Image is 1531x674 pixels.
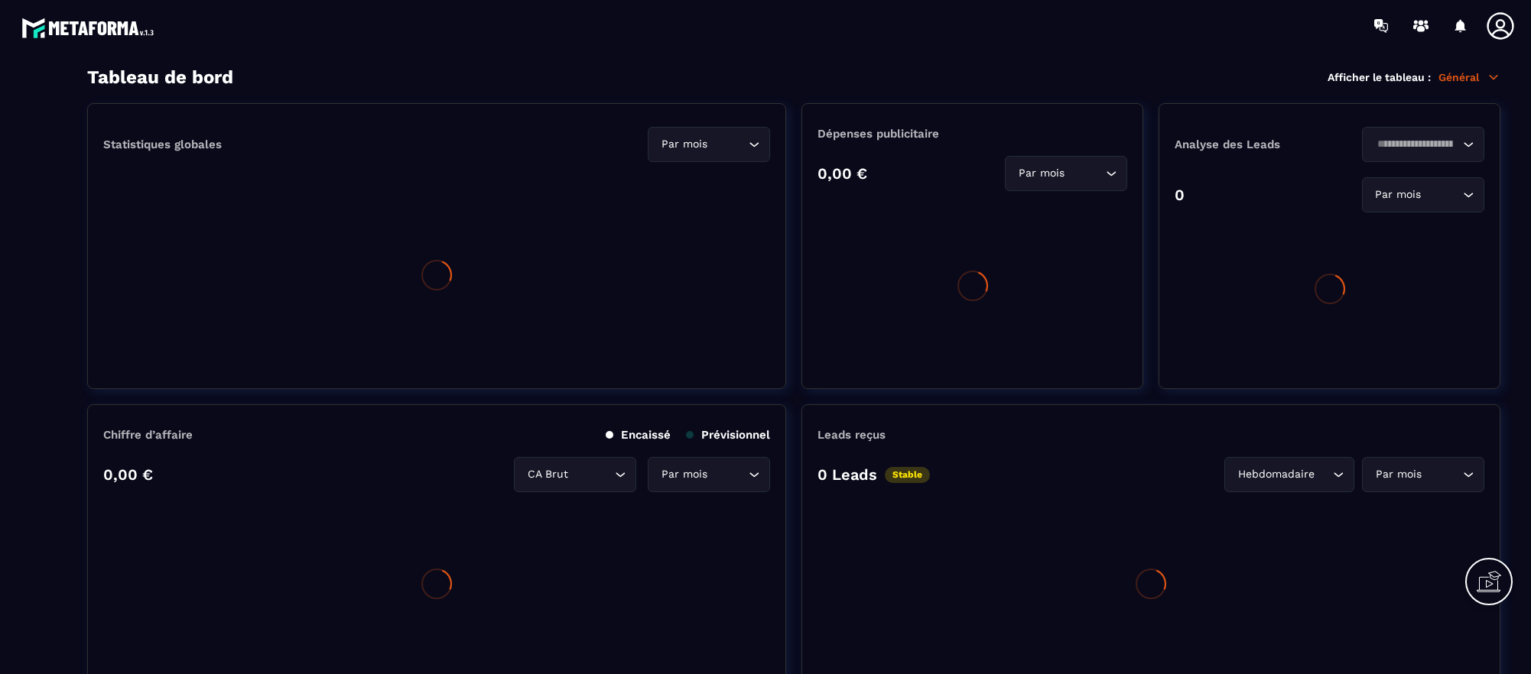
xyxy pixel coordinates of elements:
span: Par mois [658,136,710,153]
p: 0 Leads [818,465,877,484]
p: 0,00 € [103,465,153,484]
p: Chiffre d’affaire [103,428,193,442]
h3: Tableau de bord [87,66,233,88]
input: Search for option [571,466,611,483]
p: Encaissé [606,428,671,442]
span: Par mois [658,466,710,483]
div: Search for option [1224,457,1354,492]
p: Analyse des Leads [1175,138,1329,151]
p: Général [1438,70,1500,84]
span: Par mois [1372,186,1425,203]
p: Prévisionnel [686,428,770,442]
p: Stable [885,467,930,483]
div: Search for option [1362,457,1484,492]
img: logo [21,14,159,42]
p: Dépenses publicitaire [818,127,1127,141]
input: Search for option [1318,466,1329,483]
span: CA Brut [524,466,571,483]
input: Search for option [1425,186,1459,203]
p: Statistiques globales [103,138,222,151]
p: 0,00 € [818,164,867,183]
div: Search for option [1005,156,1127,191]
p: Afficher le tableau : [1328,71,1431,83]
span: Par mois [1372,466,1425,483]
div: Search for option [514,457,636,492]
span: Par mois [1015,165,1068,182]
input: Search for option [1372,136,1459,153]
input: Search for option [1068,165,1102,182]
div: Search for option [1362,177,1484,212]
input: Search for option [1425,466,1459,483]
p: Leads reçus [818,428,886,442]
div: Search for option [1362,127,1484,162]
div: Search for option [648,457,770,492]
input: Search for option [710,136,745,153]
p: 0 [1175,186,1185,204]
span: Hebdomadaire [1234,466,1318,483]
div: Search for option [648,127,770,162]
input: Search for option [710,466,745,483]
